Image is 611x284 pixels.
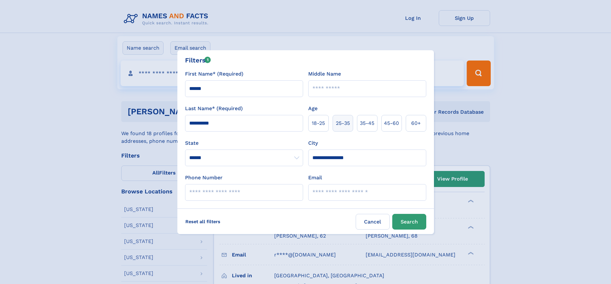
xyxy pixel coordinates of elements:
button: Search [392,214,426,230]
label: Email [308,174,322,182]
label: Middle Name [308,70,341,78]
label: Age [308,105,318,112]
label: City [308,139,318,147]
label: First Name* (Required) [185,70,243,78]
label: Last Name* (Required) [185,105,243,112]
span: 35‑45 [360,119,374,127]
label: Phone Number [185,174,223,182]
label: State [185,139,303,147]
span: 25‑35 [336,119,350,127]
span: 18‑25 [312,119,325,127]
span: 45‑60 [384,119,399,127]
div: Filters [185,55,211,65]
span: 60+ [411,119,421,127]
label: Cancel [356,214,390,230]
label: Reset all filters [181,214,225,229]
